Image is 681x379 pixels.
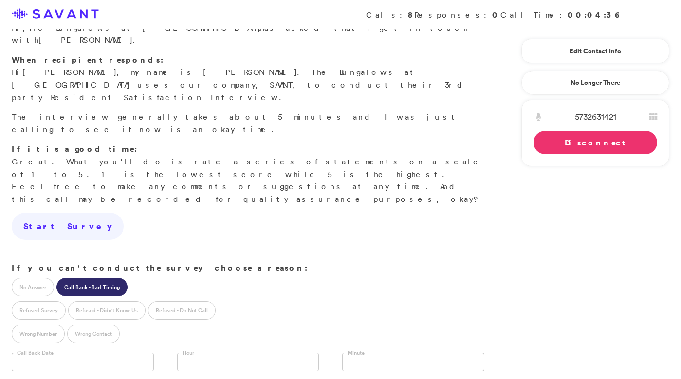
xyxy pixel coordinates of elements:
[534,131,657,154] a: Disconnect
[68,301,146,320] label: Refused - Didn't Know Us
[521,71,669,95] a: No Longer There
[38,35,132,45] span: [PERSON_NAME]
[12,278,54,296] label: No Answer
[534,43,657,59] a: Edit Contact Info
[148,301,216,320] label: Refused - Do Not Call
[346,349,366,357] label: Minute
[28,23,260,33] span: The Bungalows at [GEOGRAPHIC_DATA]
[16,349,55,357] label: Call Back Date
[12,325,65,343] label: Wrong Number
[22,67,116,77] span: [PERSON_NAME]
[56,278,128,296] label: Call Back - Bad Timing
[12,262,308,273] strong: If you can't conduct the survey choose a reason:
[181,349,196,357] label: Hour
[12,143,484,205] p: Great. What you'll do is rate a series of statements on a scale of 1 to 5. 1 is the lowest score ...
[408,9,414,20] strong: 8
[492,9,500,20] strong: 0
[12,301,66,320] label: Refused Survey
[12,111,484,136] p: The interview generally takes about 5 minutes and I was just calling to see if now is an okay time.
[12,144,137,154] strong: If it is a good time:
[67,325,120,343] label: Wrong Contact
[568,9,621,20] strong: 00:04:36
[12,54,164,65] strong: When recipient responds:
[12,213,124,240] a: Start Survey
[12,54,484,104] p: Hi , my name is [PERSON_NAME]. The Bungalows at [GEOGRAPHIC_DATA] uses our company, SAVANT, to co...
